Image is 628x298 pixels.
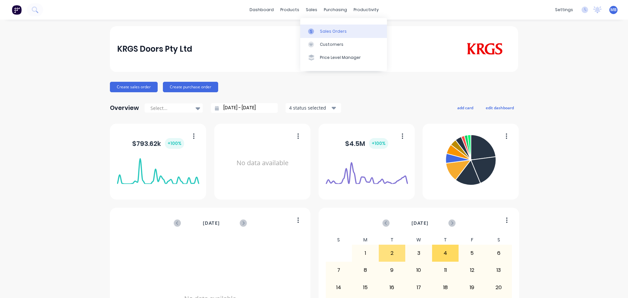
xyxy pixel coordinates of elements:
span: [DATE] [203,219,220,227]
div: Sales Orders [320,28,347,34]
div: Overview [110,101,139,114]
a: Price Level Manager [300,51,387,64]
div: purchasing [321,5,350,15]
div: 7 [326,262,352,278]
span: [DATE] [411,219,428,227]
span: MB [610,7,617,13]
div: 1 [352,245,378,261]
button: edit dashboard [481,103,518,112]
button: Create sales order [110,82,158,92]
div: 2 [379,245,405,261]
a: Sales Orders [300,25,387,38]
button: add card [453,103,478,112]
div: W [405,235,432,245]
div: 10 [406,262,432,278]
img: Factory [12,5,22,15]
div: 15 [352,279,378,296]
div: T [432,235,459,245]
div: productivity [350,5,382,15]
div: 16 [379,279,405,296]
div: F [459,235,485,245]
div: + 100 % [369,138,388,149]
a: Customers [300,38,387,51]
div: S [485,235,512,245]
img: KRGS Doors Pty Ltd [465,43,504,55]
div: $ 4.5M [345,138,388,149]
div: sales [303,5,321,15]
div: 20 [486,279,512,296]
div: Customers [320,42,343,47]
div: KRGS Doors Pty Ltd [117,43,192,56]
button: Create purchase order [163,82,218,92]
div: 12 [459,262,485,278]
div: 13 [486,262,512,278]
div: M [352,235,379,245]
div: 5 [459,245,485,261]
div: 4 status selected [289,104,330,111]
a: dashboard [246,5,277,15]
div: 17 [406,279,432,296]
div: 8 [352,262,378,278]
div: T [379,235,406,245]
div: 19 [459,279,485,296]
button: 4 status selected [286,103,341,113]
div: S [325,235,352,245]
div: 18 [432,279,459,296]
div: 11 [432,262,459,278]
div: products [277,5,303,15]
div: $ 793.62k [132,138,184,149]
div: 9 [379,262,405,278]
div: + 100 % [165,138,184,149]
div: 14 [326,279,352,296]
div: No data available [221,132,304,194]
div: 6 [486,245,512,261]
div: Price Level Manager [320,55,361,61]
div: 4 [432,245,459,261]
div: 3 [406,245,432,261]
div: settings [552,5,576,15]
